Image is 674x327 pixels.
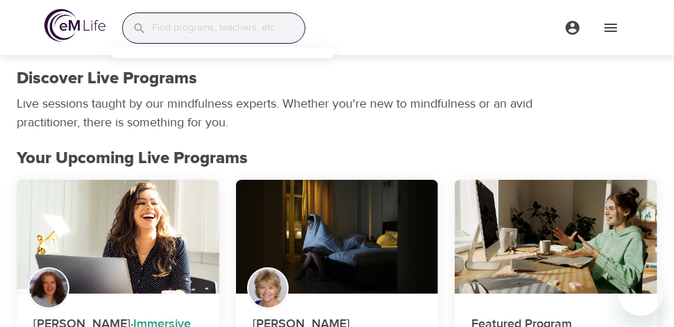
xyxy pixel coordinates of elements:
button: One-on-One Mentoring [455,180,657,294]
img: logo [44,9,106,42]
button: Skills to Thrive in Anxious Times [17,180,219,294]
h1: Discover Live Programs [17,69,197,89]
button: menu [553,8,591,47]
input: Find programs, teachers, etc... [152,13,305,43]
button: menu [591,8,630,47]
button: Mindful Daily [236,180,439,294]
h2: Your Upcoming Live Programs [17,149,657,169]
iframe: Button to launch messaging window [618,271,663,316]
p: Live sessions taught by our mindfulness experts. Whether you're new to mindfulness or an avid pra... [17,94,537,132]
